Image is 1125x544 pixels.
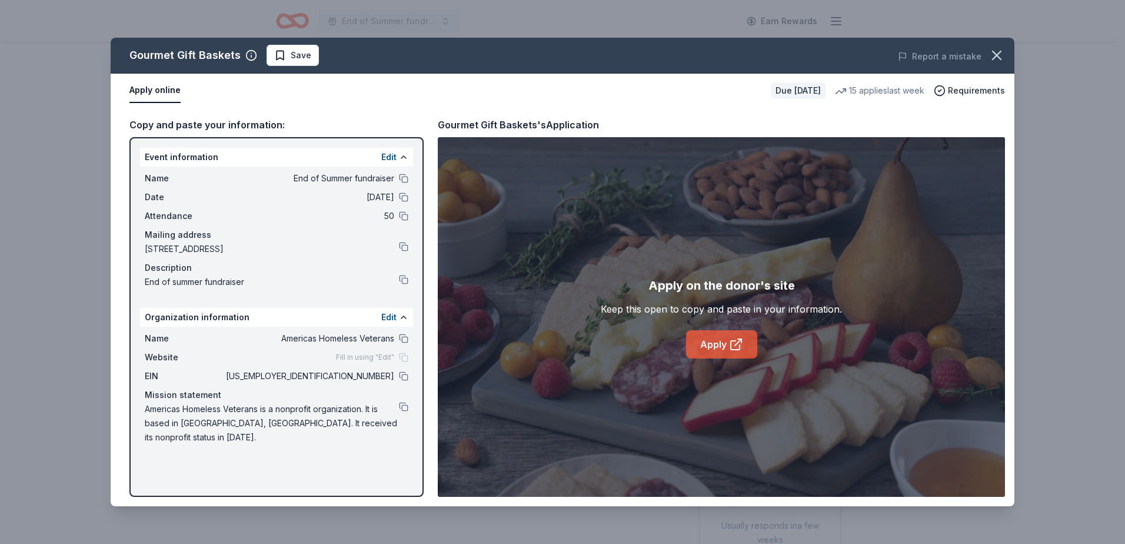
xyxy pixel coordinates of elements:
span: Americas Homeless Veterans is a nonprofit organization. It is based in [GEOGRAPHIC_DATA], [GEOGRA... [145,402,399,445]
button: Edit [381,150,397,164]
div: Gourmet Gift Baskets's Application [438,117,599,132]
span: 50 [224,209,394,223]
div: Keep this open to copy and paste in your information. [601,302,842,316]
span: EIN [145,369,224,383]
div: 15 applies last week [835,84,924,98]
span: Date [145,190,224,204]
div: Due [DATE] [771,82,826,99]
button: Report a mistake [898,49,981,64]
span: Website [145,350,224,364]
button: Requirements [934,84,1005,98]
span: End of summer fundraiser [145,275,399,289]
span: [STREET_ADDRESS] [145,242,399,256]
span: Name [145,331,224,346]
span: Save [291,48,311,62]
span: Attendance [145,209,224,223]
a: Apply [686,330,757,359]
div: Mailing address [145,228,408,242]
div: Gourmet Gift Baskets [129,46,241,65]
span: Fill in using "Edit" [336,353,394,362]
div: Event information [140,148,413,167]
span: [US_EMPLOYER_IDENTIFICATION_NUMBER] [224,369,394,383]
span: Requirements [948,84,1005,98]
span: Name [145,171,224,185]
span: Americas Homeless Veterans [224,331,394,346]
div: Description [145,261,408,275]
div: Copy and paste your information: [129,117,424,132]
span: End of Summer fundraiser [224,171,394,185]
div: Apply on the donor's site [648,276,795,295]
button: Edit [381,310,397,324]
button: Apply online [129,78,181,103]
div: Mission statement [145,388,408,402]
button: Save [267,45,319,66]
div: Organization information [140,308,413,327]
span: [DATE] [224,190,394,204]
